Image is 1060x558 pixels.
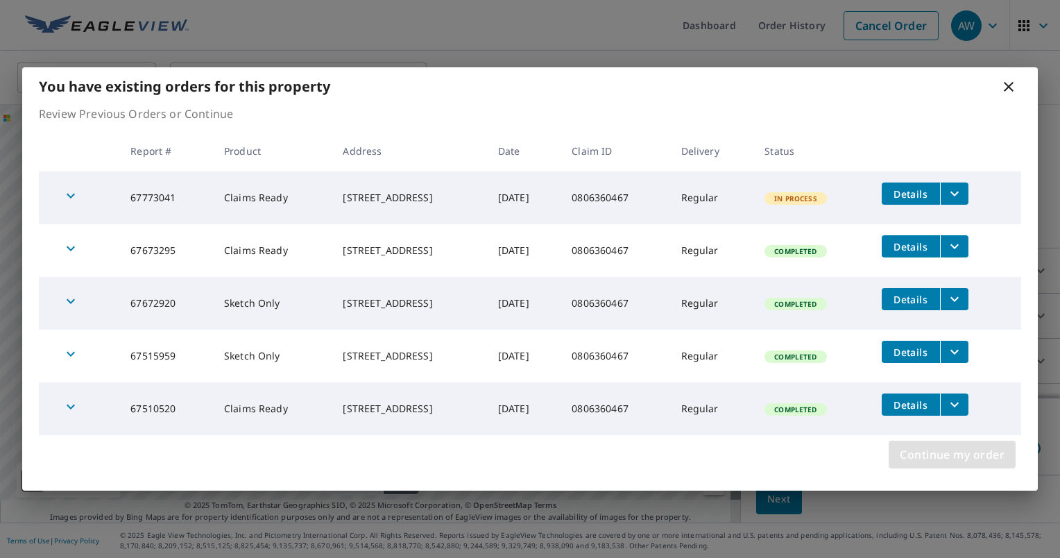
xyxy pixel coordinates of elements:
td: Regular [670,277,754,330]
td: Regular [670,330,754,382]
div: [STREET_ADDRESS] [343,296,476,310]
button: filesDropdownBtn-67673295 [940,235,968,257]
div: [STREET_ADDRESS] [343,402,476,416]
button: detailsBtn-67515959 [882,341,940,363]
td: [DATE] [487,171,561,224]
span: Completed [766,299,825,309]
button: detailsBtn-67510520 [882,394,940,416]
td: 67673295 [119,224,213,277]
td: 0806360467 [561,224,669,277]
td: [DATE] [487,382,561,435]
td: 0806360467 [561,171,669,224]
span: Details [890,187,932,201]
div: [STREET_ADDRESS] [343,191,476,205]
td: Claims Ready [213,171,332,224]
button: detailsBtn-67672920 [882,288,940,310]
td: Sketch Only [213,277,332,330]
td: [DATE] [487,224,561,277]
th: Report # [119,130,213,171]
span: In Process [766,194,826,203]
td: 67510520 [119,382,213,435]
button: filesDropdownBtn-67510520 [940,394,968,416]
span: Completed [766,246,825,256]
span: Continue my order [900,445,1005,464]
td: 0806360467 [561,330,669,382]
td: 0806360467 [561,277,669,330]
td: 67672920 [119,277,213,330]
button: filesDropdownBtn-67515959 [940,341,968,363]
span: Details [890,293,932,306]
p: Review Previous Orders or Continue [39,105,1021,122]
td: Regular [670,382,754,435]
button: detailsBtn-67673295 [882,235,940,257]
div: [STREET_ADDRESS] [343,244,476,257]
td: Sketch Only [213,330,332,382]
td: Regular [670,224,754,277]
b: You have existing orders for this property [39,77,330,96]
th: Delivery [670,130,754,171]
th: Date [487,130,561,171]
td: Claims Ready [213,382,332,435]
td: 67773041 [119,171,213,224]
div: [STREET_ADDRESS] [343,349,476,363]
td: [DATE] [487,330,561,382]
button: detailsBtn-67773041 [882,183,940,205]
span: Details [890,398,932,412]
span: Details [890,346,932,359]
td: 0806360467 [561,382,669,435]
span: Completed [766,405,825,414]
td: Regular [670,171,754,224]
th: Status [753,130,870,171]
span: Completed [766,352,825,362]
th: Address [332,130,487,171]
button: filesDropdownBtn-67672920 [940,288,968,310]
th: Claim ID [561,130,669,171]
button: filesDropdownBtn-67773041 [940,183,968,205]
td: [DATE] [487,277,561,330]
button: Continue my order [889,441,1016,468]
span: Details [890,240,932,253]
td: 67515959 [119,330,213,382]
td: Claims Ready [213,224,332,277]
th: Product [213,130,332,171]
